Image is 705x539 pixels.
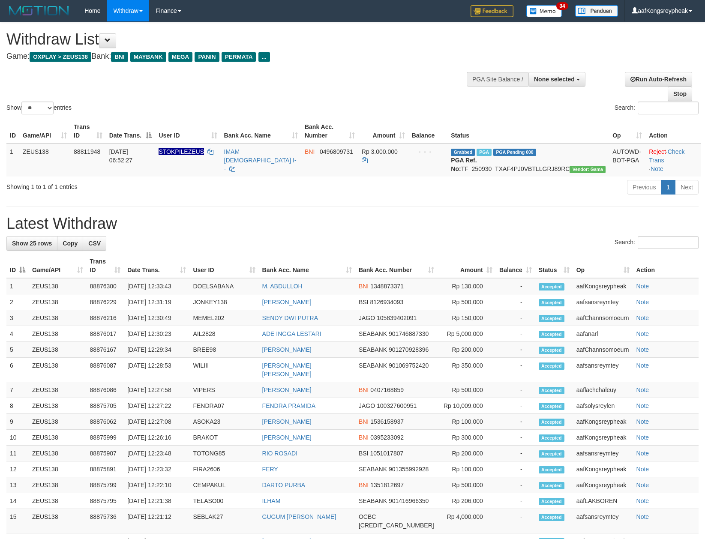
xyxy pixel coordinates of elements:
a: Note [636,402,649,409]
span: Copy 693817527163 to clipboard [359,522,434,529]
span: Accepted [539,434,564,442]
td: - [496,310,535,326]
td: 88875736 [87,509,124,533]
div: PGA Site Balance / [467,72,528,87]
td: JONKEY138 [189,294,258,310]
td: ZEUS138 [29,477,87,493]
td: BRAKOT [189,430,258,446]
td: ZEUS138 [29,310,87,326]
td: [DATE] 12:23:32 [124,461,189,477]
span: Copy 1351812697 to clipboard [370,482,404,488]
td: 11 [6,446,29,461]
td: TOTONG85 [189,446,258,461]
td: Rp 206,000 [438,493,496,509]
td: Rp 130,000 [438,278,496,294]
th: Bank Acc. Number: activate to sort column ascending [355,254,438,278]
td: - [496,493,535,509]
a: Show 25 rows [6,236,57,251]
a: Note [636,386,649,393]
th: Date Trans.: activate to sort column descending [106,119,156,144]
span: BNI [359,418,369,425]
td: aafChannsomoeurn [573,310,633,326]
span: Accepted [539,347,564,354]
span: Copy 901746887330 to clipboard [389,330,429,337]
a: [PERSON_NAME] [262,299,312,305]
a: CSV [83,236,106,251]
td: WILIII [189,358,258,382]
td: - [496,382,535,398]
span: Copy 8126934093 to clipboard [370,299,403,305]
td: 14 [6,493,29,509]
td: [DATE] 12:27:58 [124,382,189,398]
td: 9 [6,414,29,430]
td: ZEUS138 [29,509,87,533]
th: Amount: activate to sort column ascending [358,119,408,144]
td: ZEUS138 [29,358,87,382]
td: DOELSABANA [189,278,258,294]
td: - [496,461,535,477]
a: Note [636,497,649,504]
td: ZEUS138 [29,382,87,398]
td: ZEUS138 [29,342,87,358]
td: FIRA2606 [189,461,258,477]
a: Note [636,314,649,321]
td: - [496,358,535,382]
th: Action [645,119,701,144]
a: RIO ROSADI [262,450,297,457]
th: Bank Acc. Name: activate to sort column ascending [259,254,355,278]
td: [DATE] 12:27:22 [124,398,189,414]
td: - [496,326,535,342]
span: None selected [534,76,575,83]
span: PGA Pending [493,149,536,156]
td: Rp 200,000 [438,446,496,461]
td: [DATE] 12:30:49 [124,310,189,326]
td: ZEUS138 [29,461,87,477]
th: Balance: activate to sort column ascending [496,254,535,278]
span: Copy 901069752420 to clipboard [389,362,429,369]
span: OXPLAY > ZEUS138 [30,52,91,62]
td: 88875705 [87,398,124,414]
td: 88876062 [87,414,124,430]
td: 88876017 [87,326,124,342]
td: - [496,398,535,414]
div: - - - [412,147,444,156]
span: Accepted [539,482,564,489]
td: · · [645,144,701,177]
td: 13 [6,477,29,493]
span: 34 [556,2,568,10]
span: Nama rekening ada tanda titik/strip, harap diedit [159,148,204,155]
td: 88876216 [87,310,124,326]
th: ID: activate to sort column descending [6,254,29,278]
td: 6 [6,358,29,382]
th: Trans ID: activate to sort column ascending [87,254,124,278]
span: Copy 100327600951 to clipboard [377,402,417,409]
span: PERMATA [222,52,256,62]
td: 88876167 [87,342,124,358]
img: Button%20Memo.svg [526,5,562,17]
td: - [496,430,535,446]
td: Rp 200,000 [438,342,496,358]
a: Note [636,283,649,290]
a: Note [636,513,649,520]
label: Show entries [6,102,72,114]
span: Grabbed [451,149,475,156]
th: Amount: activate to sort column ascending [438,254,496,278]
a: M. ABDULLOH [262,283,303,290]
a: Note [636,450,649,457]
td: [DATE] 12:28:53 [124,358,189,382]
td: ASOKA23 [189,414,258,430]
a: SENDY DWI PUTRA [262,314,318,321]
td: 7 [6,382,29,398]
td: ZEUS138 [29,294,87,310]
th: Date Trans.: activate to sort column ascending [124,254,189,278]
a: Note [636,346,649,353]
td: TELASO00 [189,493,258,509]
input: Search: [638,236,699,249]
td: 5 [6,342,29,358]
td: ZEUS138 [29,446,87,461]
span: Copy 0496809731 to clipboard [320,148,353,155]
span: JAGO [359,402,375,409]
th: Balance [408,119,448,144]
td: ZEUS138 [29,398,87,414]
a: FENDRA PRAMIDA [262,402,315,409]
